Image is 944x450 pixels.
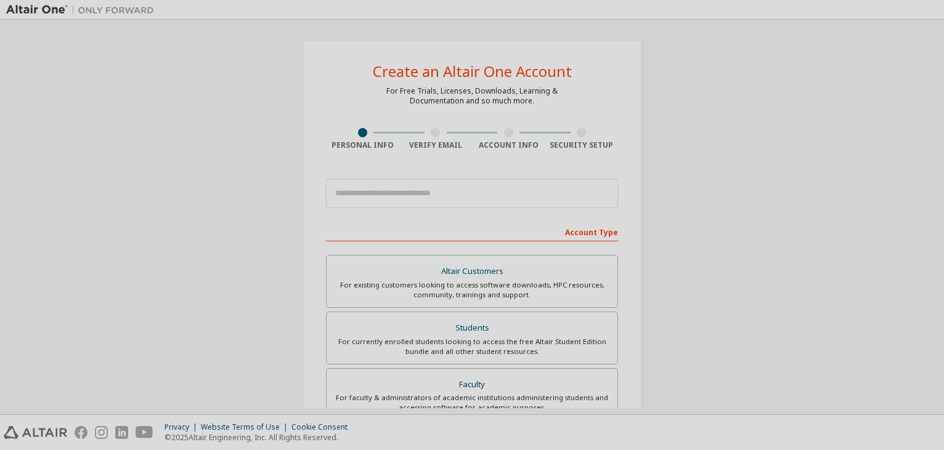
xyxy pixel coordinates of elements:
div: Faculty [334,376,610,393]
img: linkedin.svg [115,426,128,439]
div: Verify Email [399,140,473,150]
div: Website Terms of Use [201,422,291,432]
div: For Free Trials, Licenses, Downloads, Learning & Documentation and so much more. [386,86,558,106]
div: Security Setup [545,140,619,150]
div: Account Type [326,222,618,241]
div: Cookie Consent [291,422,355,432]
div: Altair Customers [334,263,610,280]
img: facebook.svg [75,426,87,439]
div: For currently enrolled students looking to access the free Altair Student Edition bundle and all ... [334,337,610,356]
p: © 2025 Altair Engineering, Inc. All Rights Reserved. [165,432,355,443]
div: For faculty & administrators of academic institutions administering students and accessing softwa... [334,393,610,412]
div: Privacy [165,422,201,432]
div: Create an Altair One Account [373,64,572,79]
div: Account Info [472,140,545,150]
div: Students [334,319,610,337]
div: For existing customers looking to access software downloads, HPC resources, community, trainings ... [334,280,610,300]
img: instagram.svg [95,426,108,439]
img: Altair One [6,4,160,16]
img: altair_logo.svg [4,426,67,439]
img: youtube.svg [136,426,153,439]
div: Personal Info [326,140,399,150]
